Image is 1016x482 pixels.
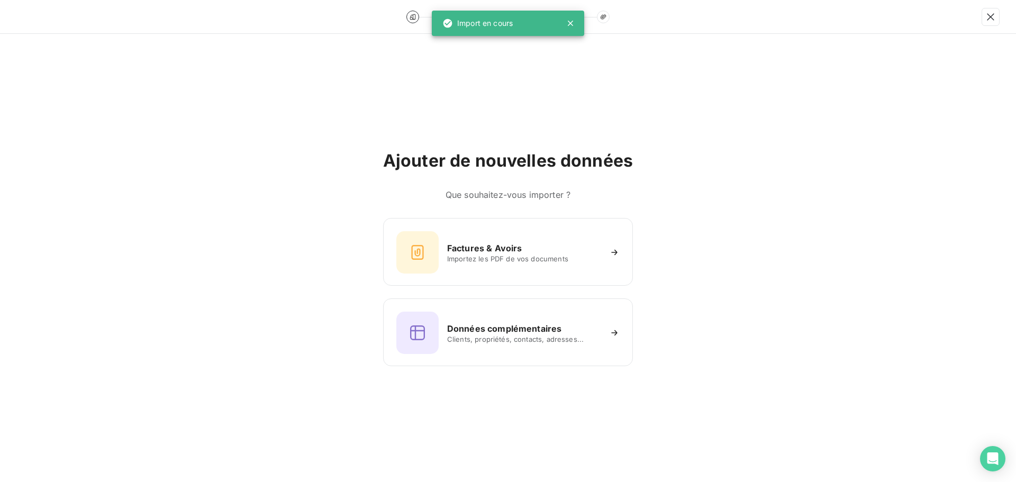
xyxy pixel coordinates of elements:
h6: Factures & Avoirs [447,242,522,254]
div: Import en cours [442,14,513,33]
h2: Ajouter de nouvelles données [383,150,633,171]
span: Importez les PDF de vos documents [447,254,601,263]
span: Clients, propriétés, contacts, adresses... [447,335,601,343]
h6: Données complémentaires [447,322,561,335]
h6: Que souhaitez-vous importer ? [383,188,633,201]
div: Open Intercom Messenger [980,446,1005,471]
